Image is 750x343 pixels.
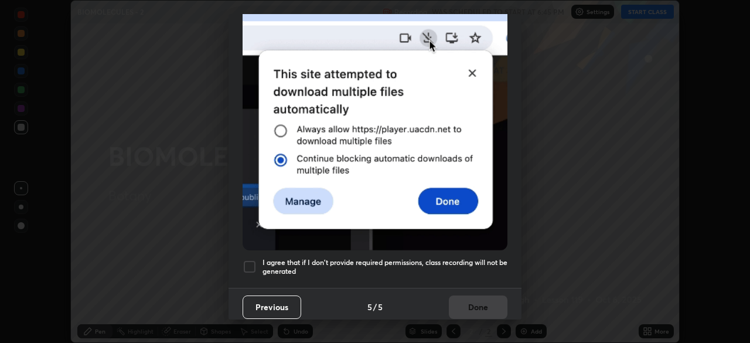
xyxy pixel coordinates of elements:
h4: 5 [367,301,372,313]
h4: / [373,301,377,313]
button: Previous [243,296,301,319]
h5: I agree that if I don't provide required permissions, class recording will not be generated [262,258,507,276]
h4: 5 [378,301,383,313]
